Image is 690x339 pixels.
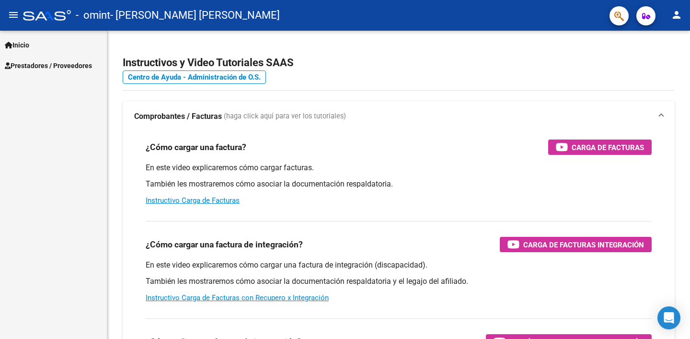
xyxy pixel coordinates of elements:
[523,239,644,251] span: Carga de Facturas Integración
[146,238,303,251] h3: ¿Cómo cargar una factura de integración?
[572,141,644,153] span: Carga de Facturas
[8,9,19,21] mat-icon: menu
[657,306,680,329] div: Open Intercom Messenger
[110,5,280,26] span: - [PERSON_NAME] [PERSON_NAME]
[123,101,675,132] mat-expansion-panel-header: Comprobantes / Facturas (haga click aquí para ver los tutoriales)
[76,5,110,26] span: - omint
[146,196,240,205] a: Instructivo Carga de Facturas
[146,276,652,287] p: También les mostraremos cómo asociar la documentación respaldatoria y el legajo del afiliado.
[146,163,652,173] p: En este video explicaremos cómo cargar facturas.
[146,293,329,302] a: Instructivo Carga de Facturas con Recupero x Integración
[5,60,92,71] span: Prestadores / Proveedores
[671,9,682,21] mat-icon: person
[123,70,266,84] a: Centro de Ayuda - Administración de O.S.
[224,111,346,122] span: (haga click aquí para ver los tutoriales)
[500,237,652,252] button: Carga de Facturas Integración
[146,140,246,154] h3: ¿Cómo cargar una factura?
[134,111,222,122] strong: Comprobantes / Facturas
[146,260,652,270] p: En este video explicaremos cómo cargar una factura de integración (discapacidad).
[146,179,652,189] p: También les mostraremos cómo asociar la documentación respaldatoria.
[548,140,652,155] button: Carga de Facturas
[5,40,29,50] span: Inicio
[123,54,675,72] h2: Instructivos y Video Tutoriales SAAS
